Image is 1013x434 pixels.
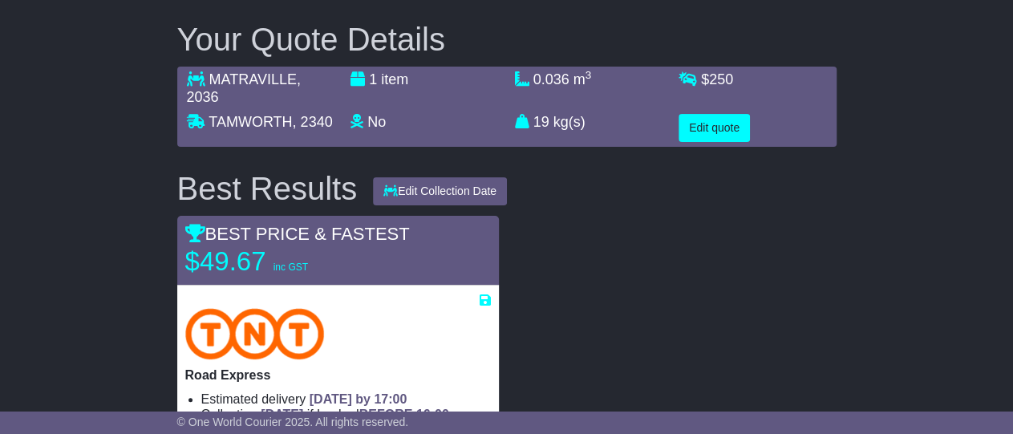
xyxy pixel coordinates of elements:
[310,392,407,406] span: [DATE] by 17:00
[586,69,592,81] sup: 3
[177,22,837,57] h2: Your Quote Details
[416,408,449,421] span: 16:00
[701,71,733,87] span: $
[369,71,377,87] span: 1
[185,224,410,244] span: BEST PRICE & FASTEST
[209,114,292,130] span: TAMWORTH
[573,71,592,87] span: m
[201,407,491,422] li: Collection
[185,245,386,278] p: $49.67
[177,416,409,428] span: © One World Courier 2025. All rights reserved.
[533,71,569,87] span: 0.036
[201,391,491,407] li: Estimated delivery
[209,71,297,87] span: MATRAVILLE
[533,114,549,130] span: 19
[274,262,308,273] span: inc GST
[261,408,448,421] span: if booked
[553,114,586,130] span: kg(s)
[709,71,733,87] span: 250
[169,171,366,206] div: Best Results
[293,114,333,130] span: , 2340
[261,408,303,421] span: [DATE]
[359,408,413,421] span: BEFORE
[381,71,408,87] span: item
[373,177,507,205] button: Edit Collection Date
[187,71,301,105] span: , 2036
[679,114,750,142] button: Edit quote
[185,308,325,359] img: TNT Domestic: Road Express
[367,114,386,130] span: No
[185,367,491,383] p: Road Express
